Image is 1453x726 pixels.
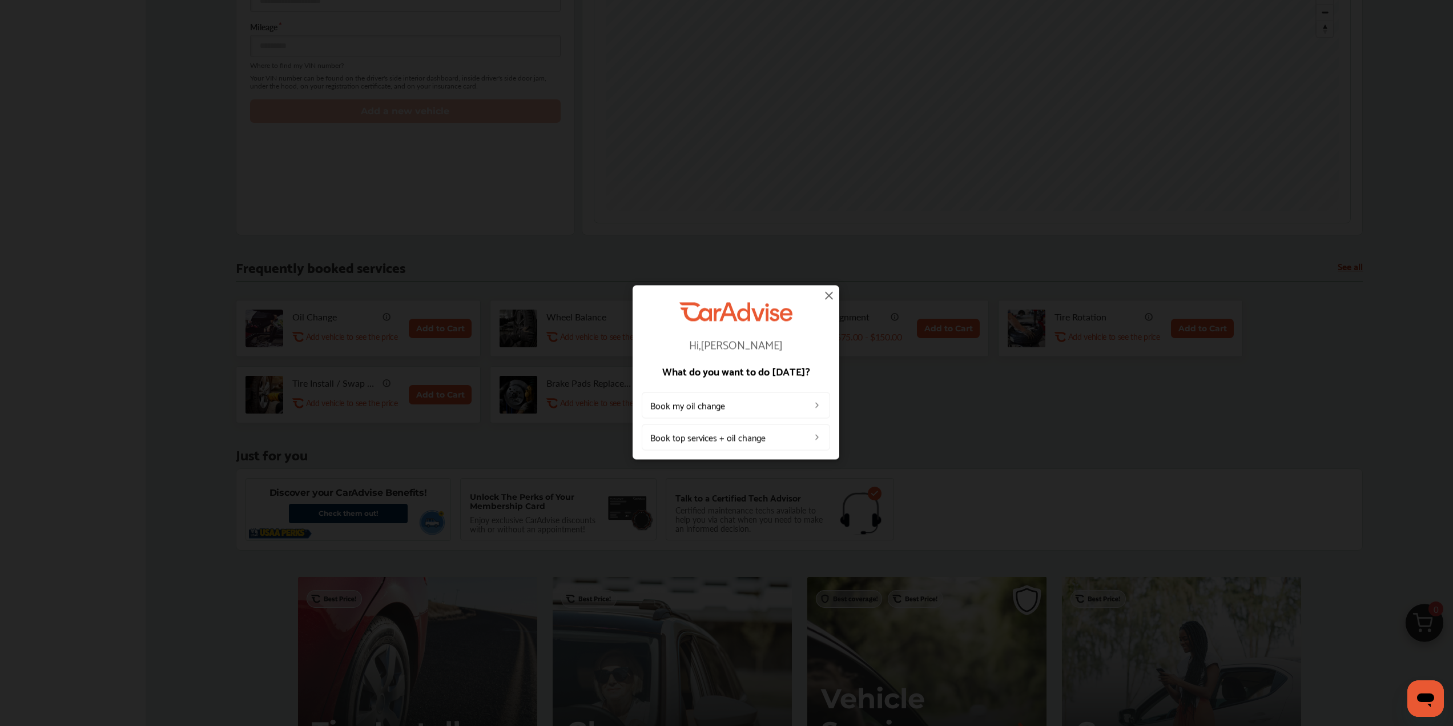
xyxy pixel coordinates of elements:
a: Book top services + oil change [642,424,830,450]
img: left_arrow_icon.0f472efe.svg [812,432,822,442]
a: Book my oil change [642,392,830,418]
p: What do you want to do [DATE]? [642,366,830,376]
img: CarAdvise Logo [679,302,792,321]
img: close-icon.a004319c.svg [822,288,836,302]
p: Hi, [PERSON_NAME] [642,338,830,350]
img: left_arrow_icon.0f472efe.svg [812,400,822,410]
iframe: Button to launch messaging window [1407,680,1444,717]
